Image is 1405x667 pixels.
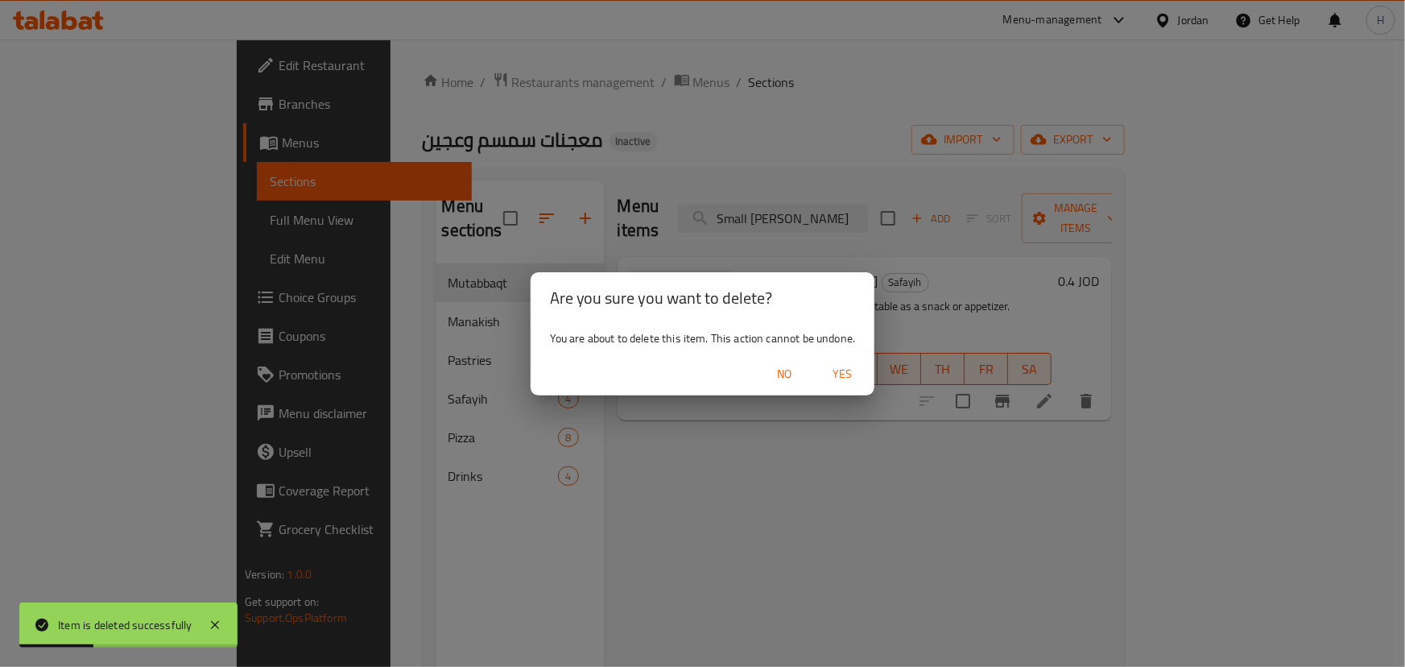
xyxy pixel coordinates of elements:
h2: Are you sure you want to delete? [550,285,856,311]
span: No [765,364,804,384]
div: Item is deleted successfully [58,616,192,634]
button: Yes [816,359,868,389]
div: You are about to delete this item. This action cannot be undone. [531,324,875,353]
span: Yes [823,364,862,384]
button: No [758,359,810,389]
